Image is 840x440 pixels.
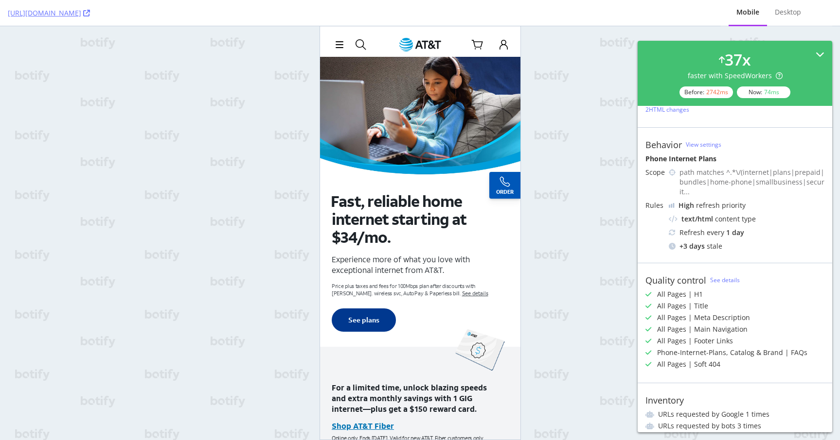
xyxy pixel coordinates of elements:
[33,6,49,31] button: Search
[679,241,705,251] div: + 3 days
[679,201,746,210] div: refresh priority
[657,336,733,346] div: All Pages | Footer Links
[645,275,706,286] div: Quality control
[657,324,748,334] div: All Pages | Main Navigation
[645,201,665,210] div: Rules
[657,348,807,357] div: Phone-Internet-Plans, Catalog & Brand | FAQs
[12,256,155,270] span: Price plus taxes and fees for 100Mbps plan after discounts with [PERSON_NAME]. wireless svc, Auto...
[132,298,188,352] img: 3804996-overlay-rewardcard.png
[79,12,121,25] a: AT&T home
[645,154,824,164] div: Phone Internet Plans
[764,88,779,96] div: 74 ms
[12,408,174,428] span: Online only. Ends [DATE]. Valid for new AT&T Fiber customers only. Terms and restrictions apply. ...
[12,228,189,250] div: Experience more of what you love with exceptional internet from AT&T.
[669,241,824,251] div: stale
[736,7,759,17] div: Mobile
[645,395,684,406] div: Inventory
[725,49,751,71] div: 37 x
[679,86,733,98] div: Before:
[645,104,689,116] button: 2HTML changes
[8,8,90,18] a: [URL][DOMAIN_NAME]
[645,409,824,419] li: URLs requested by Google 1 times
[737,86,790,98] div: Now:
[669,203,675,208] img: cRr4yx4cyByr8BeLxltRlzBPIAAAAAElFTkSuQmCC
[645,421,824,431] li: URLs requested by bots 3 times
[706,88,728,96] div: 2742 ms
[645,139,682,150] div: Behavior
[176,163,193,169] div: ORDER
[710,276,740,284] a: See details
[681,214,713,224] div: text/html
[645,168,665,177] div: Scope
[179,14,188,23] a: Account
[688,71,783,81] div: faster with SpeedWorkers
[12,394,74,405] a: Shop AT&T Fiber
[657,359,720,369] div: All Pages | Soft 404
[657,301,708,311] div: All Pages | Title
[645,105,689,114] div: 2 HTML changes
[726,228,744,237] div: 1 day
[6,13,33,24] button: Menu
[775,7,801,17] div: Desktop
[684,187,690,196] span: ...
[657,289,703,299] div: All Pages | H1
[679,168,824,197] div: path matches ^.*\/(internet|plans|prepaid|bundles|home-phone|smallbusiness|securit
[12,356,167,388] strong: For a limited time, unlock blazing speeds and extra monthly savings with 1 GIG internet—plus get ...
[12,166,189,220] h1: Fast, reliable home internet starting at $34/mo.
[142,264,168,271] button: See AT&T Fiber offer details
[657,313,750,322] div: All Pages | Meta Description
[12,282,76,305] a: See internet plans
[669,228,824,237] div: Refresh every
[679,201,694,210] div: High
[669,214,824,224] div: content type
[686,140,721,149] a: View settings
